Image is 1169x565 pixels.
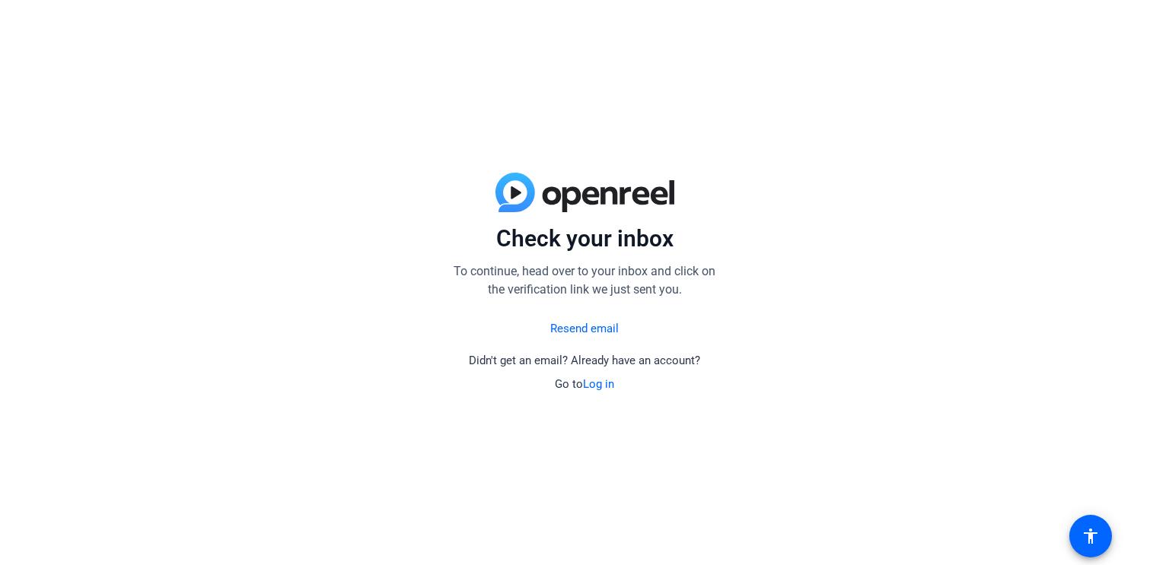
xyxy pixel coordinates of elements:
[550,320,619,338] a: Resend email
[1081,527,1100,545] mat-icon: accessibility
[448,224,721,253] p: Check your inbox
[469,354,700,367] span: Didn't get an email? Already have an account?
[555,377,614,391] span: Go to
[583,377,614,391] a: Log in
[495,173,674,212] img: blue-gradient.svg
[448,262,721,299] p: To continue, head over to your inbox and click on the verification link we just sent you.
